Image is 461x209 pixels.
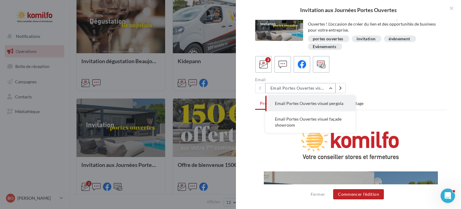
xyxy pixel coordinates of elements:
[349,101,363,106] span: Ciblage
[265,57,271,63] div: 2
[265,111,355,133] button: Email Portes Ouvertes visuel façade showroom
[313,45,336,49] div: Evènements
[313,37,343,41] div: portes ouvertes
[275,101,343,106] span: Email Portes Ouvertes visuel pergola
[357,37,376,41] div: invitation
[389,37,410,41] div: évènement
[43,3,149,46] img: Logo Komilfo
[275,116,342,128] span: Email Portes Ouvertes visuel façade showroom
[265,83,336,93] button: Email Portes Ouvertes visuel pergola
[265,96,355,111] button: Email Portes Ouvertes visuel pergola
[246,7,451,13] div: Invitation aux Journées Portes Ouvertes
[333,189,384,199] button: Commencer l'édition
[9,52,183,168] img: Invitation Portes Ouvertes
[308,15,442,33] div: Invitez vos clients et vos prospects chauds à vos journées Portes Ouvertes ! L'occasion de créer ...
[308,191,327,198] button: Fermer
[441,189,455,203] iframe: Intercom live chat
[255,78,348,82] div: Email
